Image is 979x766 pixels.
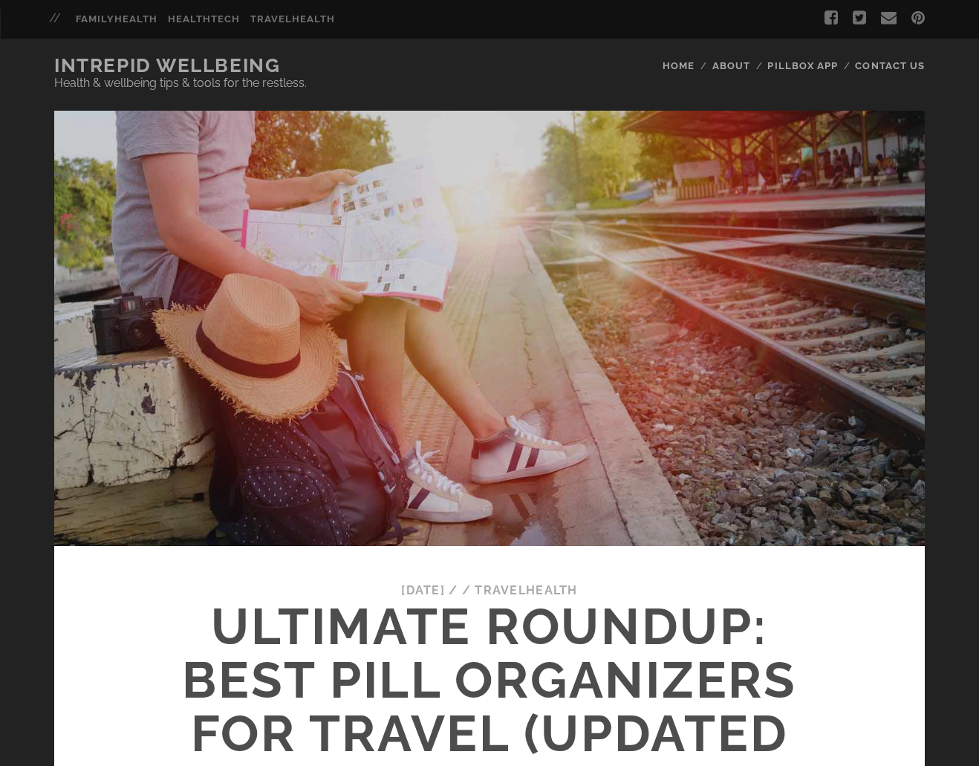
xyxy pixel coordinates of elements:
[663,57,695,75] a: Home
[475,583,577,597] a: TravelHealth
[250,10,336,28] a: travelhealth
[881,10,897,25] i: email
[767,57,837,75] a: Pillbox App
[824,10,838,25] i: facebook
[853,10,866,25] i: twitter
[168,10,240,28] a: healthtech
[855,57,924,75] a: Contact Us
[401,583,445,597] span: [DATE]
[76,10,158,28] a: familyhealth
[712,57,750,75] a: About
[911,10,925,25] i: pinterest
[462,583,471,597] span: /
[449,583,458,597] span: /
[54,54,280,77] a: Intrepid Wellbeing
